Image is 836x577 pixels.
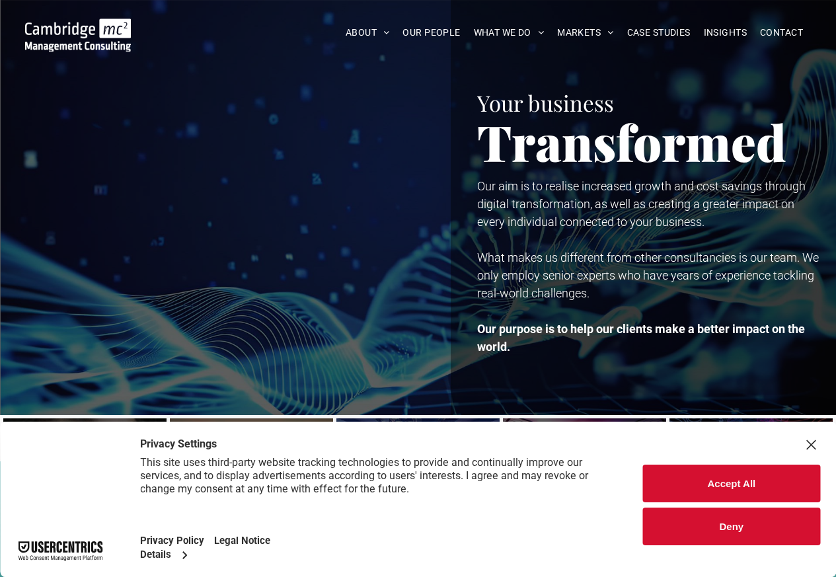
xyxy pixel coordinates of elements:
a: INSIGHTS [697,22,753,43]
a: CASE STUDIES [621,22,697,43]
a: A yoga teacher lifting his whole body off the ground in the peacock pose [336,418,500,458]
span: Transformed [477,108,786,174]
a: Your Business Transformed | Cambridge Management Consulting [25,20,132,34]
a: WHAT WE DO [467,22,551,43]
img: Go to Homepage [25,19,132,52]
span: What makes us different from other consultancies is our team. We only employ senior experts who h... [477,250,819,300]
a: Our Markets | Cambridge Management Consulting [503,418,666,458]
a: CASE STUDIES | See an Overview of All Our Case Studies | Cambridge Management Consulting [669,418,833,458]
span: Our aim is to realise increased growth and cost savings through digital transformation, as well a... [477,179,806,229]
span: Your business [477,88,614,117]
a: Close up of woman's face, centered on her eyes [3,418,167,458]
strong: Our purpose is to help our clients make a better impact on the world. [477,322,805,354]
a: ABOUT [339,22,397,43]
a: OUR PEOPLE [396,22,467,43]
a: CONTACT [753,22,810,43]
a: A crowd in silhouette at sunset, on a rise or lookout point [170,418,333,458]
a: MARKETS [551,22,620,43]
